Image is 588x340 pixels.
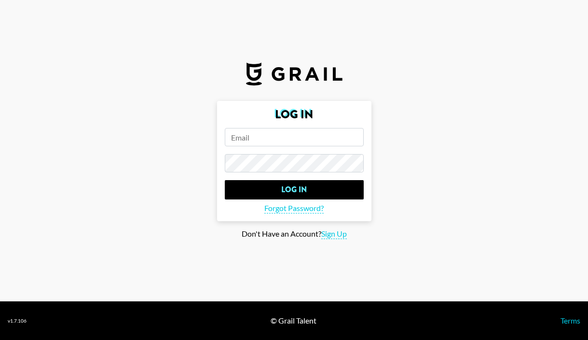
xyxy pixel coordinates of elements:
[8,229,580,239] div: Don't Have an Account?
[225,109,364,120] h2: Log In
[561,316,580,325] a: Terms
[321,229,347,239] span: Sign Up
[8,318,27,324] div: v 1.7.106
[225,128,364,146] input: Email
[264,203,324,213] span: Forgot Password?
[271,316,316,326] div: © Grail Talent
[246,62,342,85] img: Grail Talent Logo
[225,180,364,199] input: Log In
